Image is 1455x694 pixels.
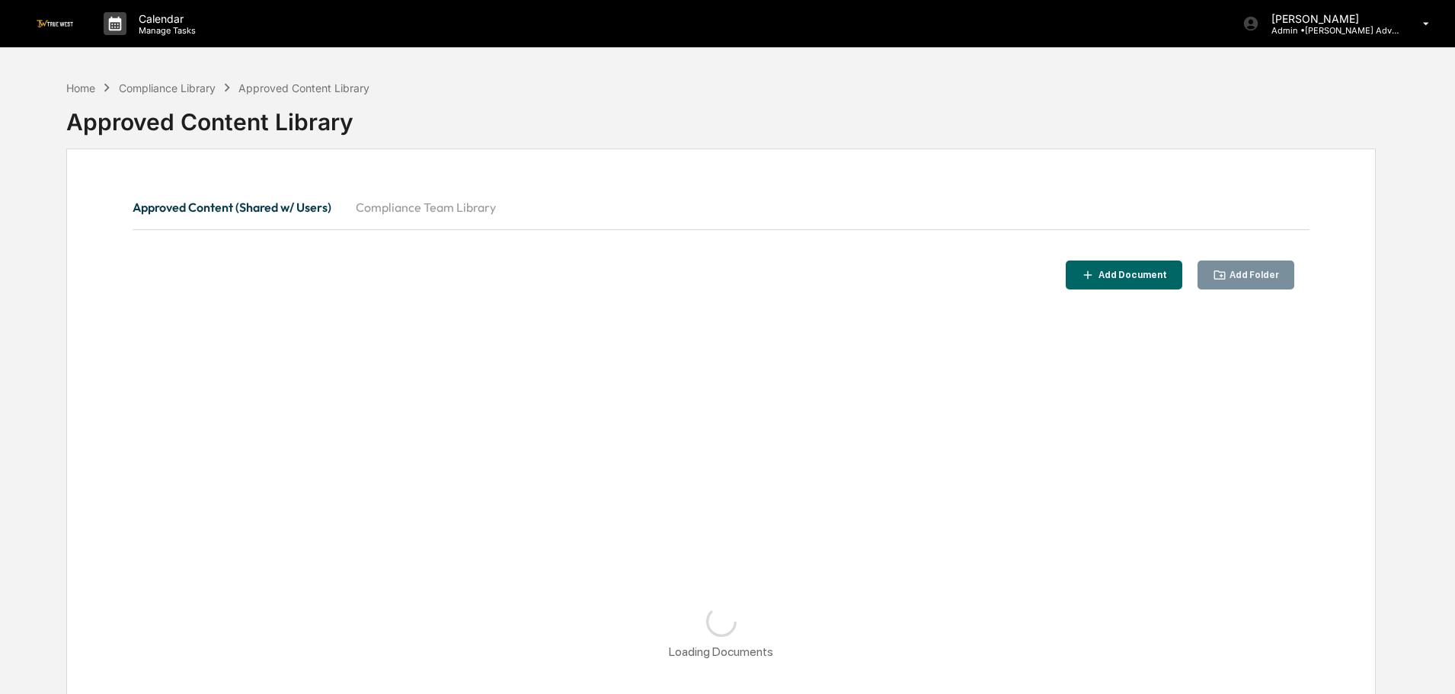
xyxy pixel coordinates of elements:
[344,189,508,225] button: Compliance Team Library
[126,12,203,25] p: Calendar
[238,82,369,94] div: Approved Content Library
[1095,270,1167,280] div: Add Document
[1226,270,1279,280] div: Add Folder
[133,189,1309,225] div: secondary tabs example
[126,25,203,36] p: Manage Tasks
[1198,261,1295,290] button: Add Folder
[1259,12,1401,25] p: [PERSON_NAME]
[1066,261,1182,290] button: Add Document
[669,644,773,659] div: Loading Documents
[37,20,73,27] img: logo
[66,82,95,94] div: Home
[66,96,1376,136] div: Approved Content Library
[133,189,344,225] button: Approved Content (Shared w/ Users)
[119,82,216,94] div: Compliance Library
[1259,25,1401,36] p: Admin • [PERSON_NAME] Advisory Group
